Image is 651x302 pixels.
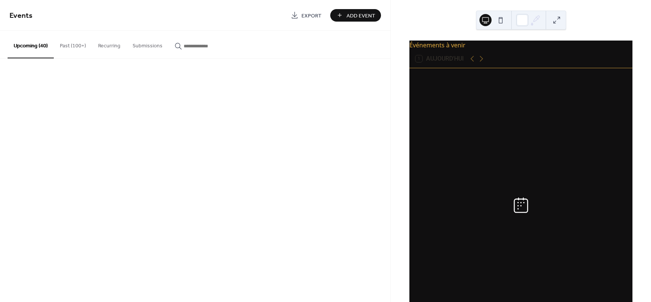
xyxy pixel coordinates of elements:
[92,31,126,58] button: Recurring
[301,12,322,20] span: Export
[54,31,92,58] button: Past (100+)
[126,31,169,58] button: Submissions
[8,31,54,58] button: Upcoming (40)
[347,12,375,20] span: Add Event
[285,9,327,22] a: Export
[330,9,381,22] button: Add Event
[409,41,632,50] div: Événements à venir
[9,8,33,23] span: Events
